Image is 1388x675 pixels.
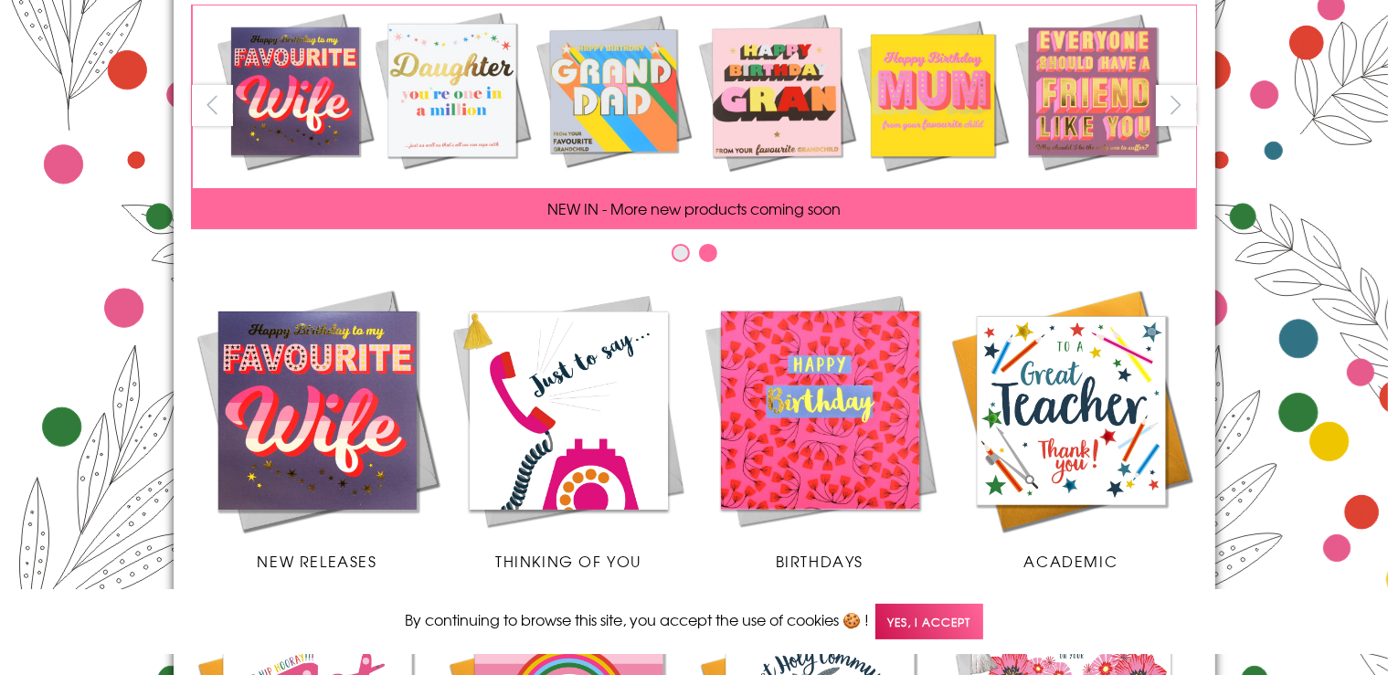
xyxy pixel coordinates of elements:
span: NEW IN - More new products coming soon [547,197,841,219]
span: Thinking of You [495,550,641,572]
a: Thinking of You [443,285,694,572]
a: Academic [946,285,1197,572]
a: New Releases [192,285,443,572]
span: Birthdays [776,550,864,572]
button: prev [192,85,233,126]
button: Carousel Page 2 (Current Slide) [699,244,717,262]
button: next [1156,85,1197,126]
button: Carousel Page 1 [672,244,690,262]
span: New Releases [257,550,376,572]
span: Academic [1024,550,1118,572]
div: Carousel Pagination [192,243,1197,271]
a: Birthdays [694,285,946,572]
span: Yes, I accept [875,604,983,639]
